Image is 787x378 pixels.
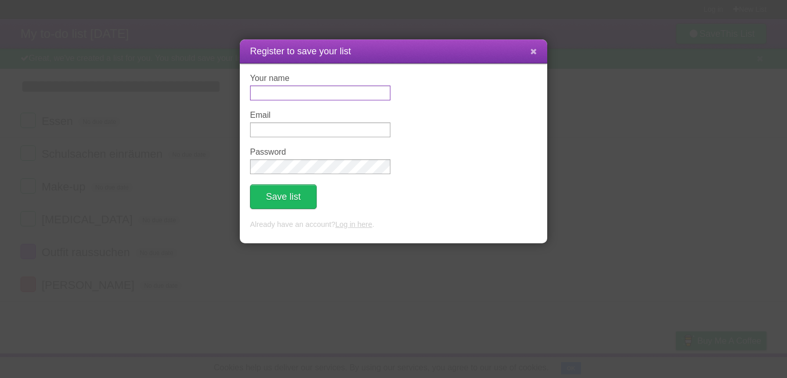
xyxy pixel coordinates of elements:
[250,74,390,83] label: Your name
[250,219,537,230] p: Already have an account? .
[250,184,317,209] button: Save list
[250,45,537,58] h1: Register to save your list
[250,148,390,157] label: Password
[250,111,390,120] label: Email
[335,220,372,228] a: Log in here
